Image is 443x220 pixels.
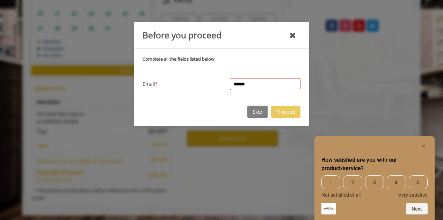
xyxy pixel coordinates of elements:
[409,175,428,189] span: 5
[387,175,406,189] span: 4
[321,142,428,214] div: How satisfied are you with our product/service? Select an option from 1 to 5, with 1 being Not sa...
[271,106,300,118] button: Proceed
[365,175,384,189] span: 3
[321,192,361,198] span: Not satisfied at all
[321,156,428,173] h2: How satisfied are you with our product/service? Select an option from 1 to 5, with 1 being Not sa...
[343,175,362,189] span: 2
[289,28,296,42] div: close mandatory details dialog
[143,80,155,88] span: Email
[143,56,215,62] b: Complete all the fields listed below
[398,192,428,198] span: Very satisfied
[406,203,428,214] button: Next question
[247,106,268,118] button: Skip
[321,175,428,198] div: How satisfied are you with our product/service? Select an option from 1 to 5, with 1 being Not sa...
[419,142,428,150] button: Hide survey
[143,28,221,42] div: Before you proceed
[321,175,340,189] span: 1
